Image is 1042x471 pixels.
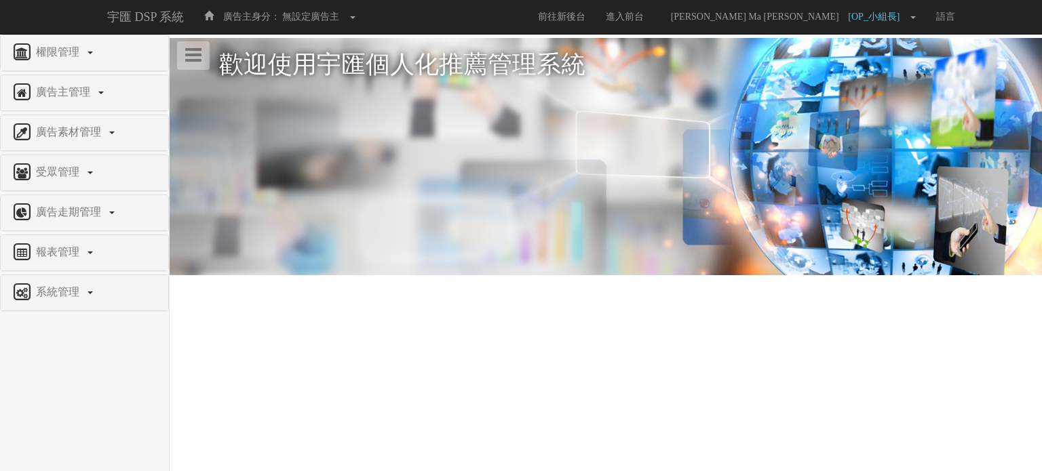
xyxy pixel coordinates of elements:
a: 廣告素材管理 [11,122,158,144]
a: 廣告主管理 [11,82,158,104]
span: [OP_小組長] [848,12,906,22]
span: 廣告走期管理 [33,206,108,218]
a: 廣告走期管理 [11,202,158,224]
span: 受眾管理 [33,166,86,178]
span: 無設定廣告主 [282,12,339,22]
span: 廣告素材管理 [33,126,108,138]
span: 系統管理 [33,286,86,298]
span: 報表管理 [33,246,86,258]
span: 權限管理 [33,46,86,58]
h1: 歡迎使用宇匯個人化推薦管理系統 [219,52,992,79]
a: 系統管理 [11,282,158,304]
a: 報表管理 [11,242,158,264]
span: 廣告主身分： [223,12,280,22]
a: 受眾管理 [11,162,158,184]
span: 廣告主管理 [33,86,97,98]
a: 權限管理 [11,42,158,64]
span: [PERSON_NAME] Ma [PERSON_NAME] [664,12,846,22]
